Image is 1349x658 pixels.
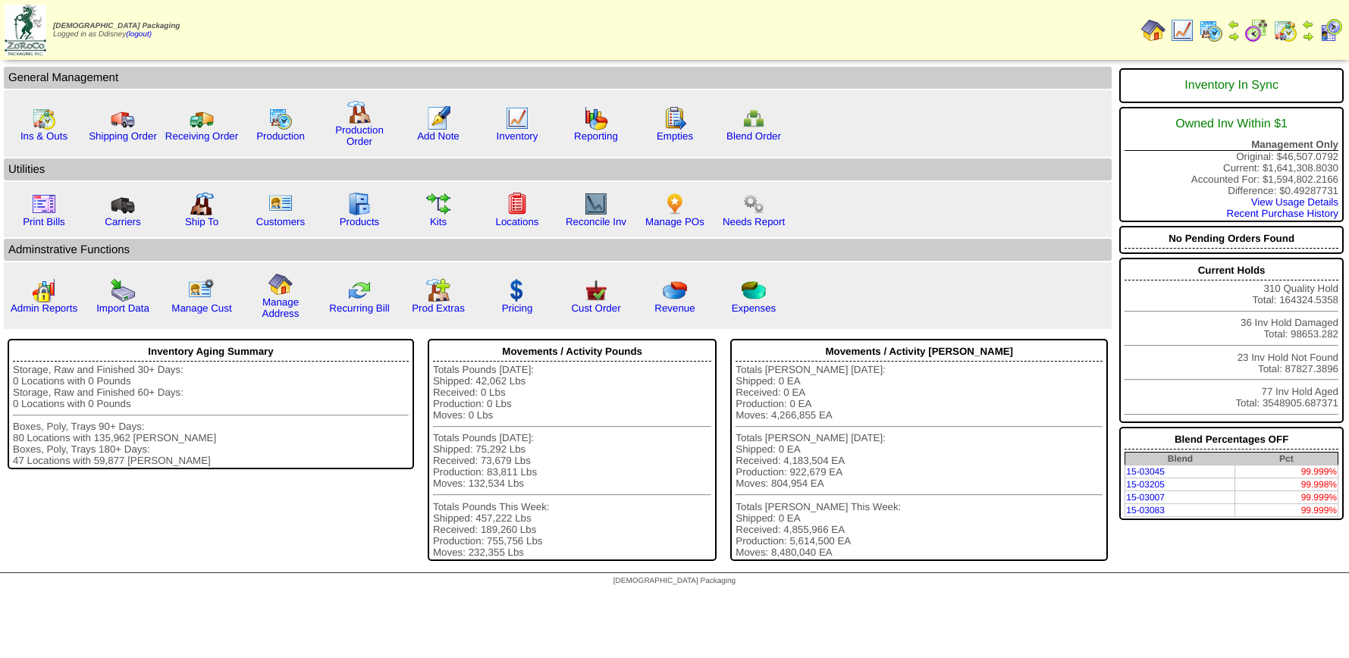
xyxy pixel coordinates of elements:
img: arrowright.gif [1302,30,1314,42]
td: Utilities [4,158,1112,180]
img: calendarinout.gif [1273,18,1297,42]
a: Ship To [185,216,218,227]
img: calendarprod.gif [268,106,293,130]
img: line_graph.gif [505,106,529,130]
img: workflow.png [742,192,766,216]
img: truck2.gif [190,106,214,130]
img: calendarprod.gif [1199,18,1223,42]
img: home.gif [268,272,293,296]
a: Admin Reports [11,302,77,314]
div: 310 Quality Hold Total: 164324.5358 36 Inv Hold Damaged Total: 98653.282 23 Inv Hold Not Found To... [1119,258,1344,423]
a: Production Order [335,124,384,147]
img: orders.gif [426,106,450,130]
span: [DEMOGRAPHIC_DATA] Packaging [53,22,180,30]
div: Original: $46,507.0792 Current: $1,641,308.8030 Accounted For: $1,594,802.2166 Difference: $0.492... [1119,107,1344,222]
img: line_graph2.gif [584,192,608,216]
a: Manage Address [262,296,300,319]
div: Blend Percentages OFF [1125,430,1338,450]
td: 99.999% [1235,504,1338,517]
img: home.gif [1141,18,1165,42]
a: Needs Report [723,216,785,227]
a: View Usage Details [1251,196,1338,208]
img: graph.gif [584,106,608,130]
a: Blend Order [726,130,781,142]
img: invoice2.gif [32,192,56,216]
a: Kits [430,216,447,227]
a: Add Note [417,130,460,142]
img: factory.gif [347,100,372,124]
img: cabinet.gif [347,192,372,216]
img: calendarinout.gif [32,106,56,130]
a: Customers [256,216,305,227]
img: line_graph.gif [1170,18,1194,42]
img: workorder.gif [663,106,687,130]
img: truck3.gif [111,192,135,216]
img: zoroco-logo-small.webp [5,5,46,55]
img: import.gif [111,278,135,302]
div: Owned Inv Within $1 [1125,110,1338,139]
a: Inventory [497,130,538,142]
td: Adminstrative Functions [4,239,1112,261]
td: 99.999% [1235,465,1338,478]
a: Recent Purchase History [1227,208,1338,219]
img: cust_order.png [584,278,608,302]
a: 15-03007 [1126,492,1165,503]
img: arrowright.gif [1228,30,1240,42]
a: 15-03205 [1126,479,1165,490]
img: arrowleft.gif [1228,18,1240,30]
img: po.png [663,192,687,216]
img: factory2.gif [190,192,214,216]
div: No Pending Orders Found [1125,229,1338,249]
div: Management Only [1125,139,1338,151]
img: calendarblend.gif [1244,18,1269,42]
div: Inventory Aging Summary [13,342,409,362]
a: Import Data [96,302,149,314]
a: 15-03083 [1126,505,1165,515]
th: Pct [1235,453,1338,465]
img: network.png [742,106,766,130]
a: Pricing [502,302,533,314]
a: Production [256,130,305,142]
span: [DEMOGRAPHIC_DATA] Packaging [613,577,736,585]
img: pie_chart.png [663,278,687,302]
a: Recurring Bill [329,302,389,314]
a: Empties [657,130,693,142]
a: (logout) [126,30,152,39]
img: managecust.png [188,278,216,302]
img: graph2.png [32,278,56,302]
a: Receiving Order [165,130,238,142]
div: Storage, Raw and Finished 30+ Days: 0 Locations with 0 Pounds Storage, Raw and Finished 60+ Days:... [13,364,409,466]
img: customers.gif [268,192,293,216]
img: locations.gif [505,192,529,216]
td: 99.999% [1235,491,1338,504]
a: Products [340,216,380,227]
div: Movements / Activity Pounds [433,342,711,362]
a: Print Bills [23,216,65,227]
a: Manage Cust [171,302,231,314]
img: truck.gif [111,106,135,130]
a: Ins & Outs [20,130,67,142]
a: Reconcile Inv [566,216,626,227]
div: Totals Pounds [DATE]: Shipped: 42,062 Lbs Received: 0 Lbs Production: 0 Lbs Moves: 0 Lbs Totals P... [433,364,711,558]
div: Movements / Activity [PERSON_NAME] [736,342,1103,362]
td: 99.998% [1235,478,1338,491]
a: 15-03045 [1126,466,1165,477]
img: workflow.gif [426,192,450,216]
td: General Management [4,67,1112,89]
img: prodextras.gif [426,278,450,302]
a: Reporting [574,130,618,142]
img: pie_chart2.png [742,278,766,302]
div: Totals [PERSON_NAME] [DATE]: Shipped: 0 EA Received: 0 EA Production: 0 EA Moves: 4,266,855 EA To... [736,364,1103,558]
a: Locations [495,216,538,227]
a: Cust Order [571,302,620,314]
a: Shipping Order [89,130,157,142]
div: Inventory In Sync [1125,71,1338,100]
th: Blend [1125,453,1235,465]
a: Carriers [105,216,140,227]
div: Current Holds [1125,261,1338,280]
img: reconcile.gif [347,278,372,302]
a: Prod Extras [412,302,465,314]
img: calendarcustomer.gif [1319,18,1343,42]
img: arrowleft.gif [1302,18,1314,30]
img: dollar.gif [505,278,529,302]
